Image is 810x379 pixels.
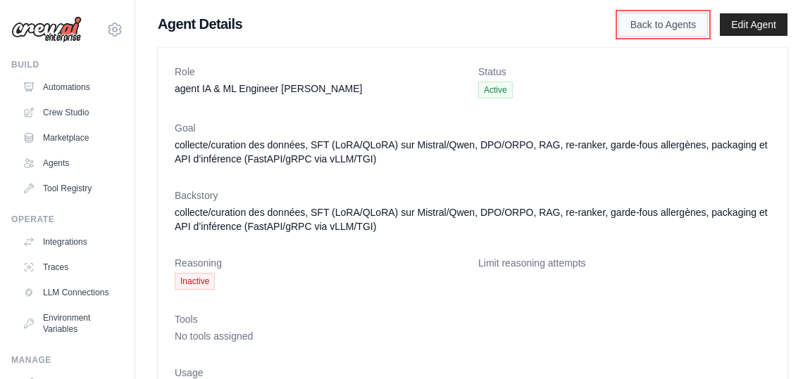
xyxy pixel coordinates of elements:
[478,256,771,270] dt: Limit reasoning attempts
[17,101,123,124] a: Crew Studio
[17,307,123,340] a: Environment Variables
[17,177,123,200] a: Tool Registry
[175,121,771,135] dt: Goal
[175,312,771,326] dt: Tools
[158,14,573,34] h1: Agent Details
[478,65,771,79] dt: Status
[17,231,123,253] a: Integrations
[720,13,787,36] a: Edit Agent
[17,281,123,304] a: LLM Connections
[11,214,123,225] div: Operate
[175,82,467,96] dd: agent IA & ML Engineer [PERSON_NAME]
[17,127,123,149] a: Marketplace
[740,311,810,379] iframe: Chat Widget
[175,256,467,270] dt: Reasoning
[618,13,708,37] a: Back to Agents
[175,273,215,290] span: Inactive
[175,138,771,166] dd: collecte/curation des données, SFT (LoRA/QLoRA) sur Mistral/Qwen, DPO/ORPO, RAG, re-ranker, garde...
[17,256,123,278] a: Traces
[17,76,123,98] a: Automations
[11,16,82,43] img: Logo
[175,65,467,79] dt: Role
[11,59,123,70] div: Build
[11,354,123,366] div: Manage
[17,152,123,174] a: Agents
[175,205,771,233] dd: collecte/curation des données, SFT (LoRA/QLoRA) sur Mistral/Qwen, DPO/ORPO, RAG, re-ranker, garde...
[740,311,810,379] div: Widget de chat
[175,330,253,342] span: No tools assigned
[478,82,513,98] span: Active
[175,188,771,203] dt: Backstory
